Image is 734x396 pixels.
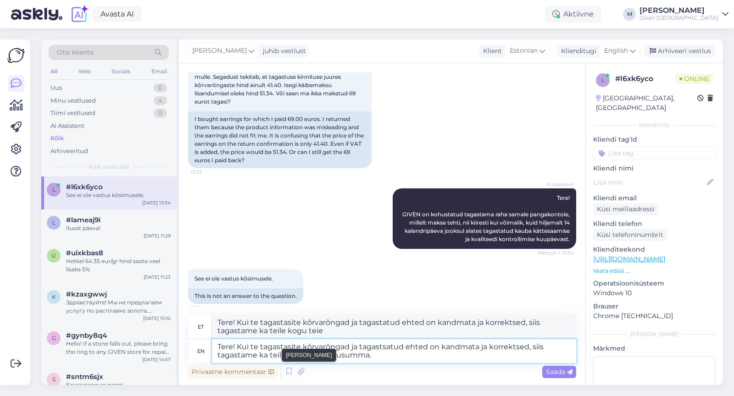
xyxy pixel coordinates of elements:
p: Klienditeekond [593,245,716,254]
div: [GEOGRAPHIC_DATA], [GEOGRAPHIC_DATA] [596,93,697,113]
div: This is not an answer to the question. [188,288,303,304]
div: Tiimi vestlused [50,109,95,118]
span: See ei ole vastus kõsimusele. [195,275,273,282]
div: [PERSON_NAME] [593,330,716,338]
a: Avasta AI [93,6,142,22]
p: Kliendi tag'id [593,135,716,144]
span: l [601,77,605,83]
div: Arhiveeritud [50,147,88,156]
div: Web [77,66,93,77]
div: AI Assistent [50,121,84,131]
small: [PERSON_NAME] [286,351,332,359]
img: Askly Logo [7,47,25,64]
div: Благодарю за ответ [66,381,171,389]
span: #gynby8q4 [66,331,107,340]
span: [PERSON_NAME] [192,46,247,56]
div: M [623,8,636,21]
span: #uixkbas8 [66,249,103,257]
div: Ilusat päeva! [66,224,171,232]
span: 13:33 [191,169,225,176]
p: Kliendi email [593,193,716,203]
div: Uus [50,83,62,93]
img: explore-ai [70,5,89,24]
p: Chrome [TECHNICAL_ID] [593,311,716,321]
span: #lameaj9i [66,216,100,224]
span: English [604,46,628,56]
span: AI Assistent [539,181,573,188]
span: 13:34 [191,304,225,311]
span: Estonian [510,46,538,56]
div: Minu vestlused [50,96,96,105]
input: Lisa tag [593,146,716,160]
div: I bought earrings for which I paid 69.00 euros. I returned them because the product information w... [188,111,372,168]
div: Privaatne kommentaar [188,366,278,378]
span: #kzaxgwwj [66,290,107,298]
div: Email [150,66,169,77]
div: en [197,343,205,359]
div: Klienditugi [557,46,596,56]
div: [DATE] 11:23 [144,274,171,280]
div: et [198,319,204,335]
span: #sntm6sjx [66,373,103,381]
span: Online [676,74,713,84]
div: Kõik [50,134,64,143]
span: g [52,335,56,341]
div: [DATE] 13:34 [142,199,171,206]
p: Brauser [593,302,716,311]
span: u [51,252,56,259]
p: Kliendi nimi [593,164,716,173]
div: Kliendi info [593,121,716,129]
div: Aktiivne [545,6,601,22]
span: l [52,219,56,226]
div: [DATE] 11:29 [144,232,171,239]
textarea: Tere! Kui te tagastasite kõrvarõngad ja tagastatud ehted on kandmata ja korrektsed, siis tagastam... [212,315,576,339]
input: Lisa nimi [594,177,705,187]
div: Здравствуйте! Мы не предлагаем услугу по расплавке золота. Однако, вы можете принести свои старые... [66,298,171,315]
span: l [52,186,56,193]
p: Vaata edasi ... [593,267,716,275]
div: [DATE] 15:10 [143,315,171,322]
div: See ei ole vastus kõsimusele. [66,191,171,199]
div: [DATE] 14:57 [142,356,171,363]
div: 0 [154,83,167,93]
div: 0 [154,109,167,118]
a: [PERSON_NAME]Given [GEOGRAPHIC_DATA] [639,7,728,22]
p: Windows 10 [593,288,716,298]
span: k [52,293,56,300]
p: Kliendi telefon [593,219,716,229]
div: Hello! If a stone falls out, please bring the ring to any GIVEN store for repair at our GOLDWORK ... [66,340,171,356]
textarea: Tere! Kui te tagastasite kõrvarõngad ja tagastsatud ehted on kandmata ja korrektsed, siis tagasta... [212,339,576,363]
div: Küsi telefoninumbrit [593,229,667,241]
div: Given [GEOGRAPHIC_DATA] [639,14,718,22]
span: Kõik vestlused [89,163,129,171]
div: juhib vestlust [259,46,306,56]
div: Klient [479,46,502,56]
span: Otsi kliente [57,48,94,57]
span: Nähtud ✓ 13:34 [538,249,573,256]
div: Küsi meiliaadressi [593,203,658,215]
a: [URL][DOMAIN_NAME] [593,255,665,263]
div: All [49,66,59,77]
p: Operatsioonisüsteem [593,279,716,288]
p: Märkmed [593,344,716,353]
span: Saada [546,368,573,376]
span: s [52,376,56,383]
span: #l6xk6yco [66,183,103,191]
div: Hetkel 64.35 eur/gr hind saate veel lisaks 5% [66,257,171,274]
div: Socials [110,66,132,77]
div: Arhiveeri vestlus [644,45,715,57]
div: # l6xk6yco [615,73,676,84]
div: [PERSON_NAME] [639,7,718,14]
div: 4 [154,96,167,105]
